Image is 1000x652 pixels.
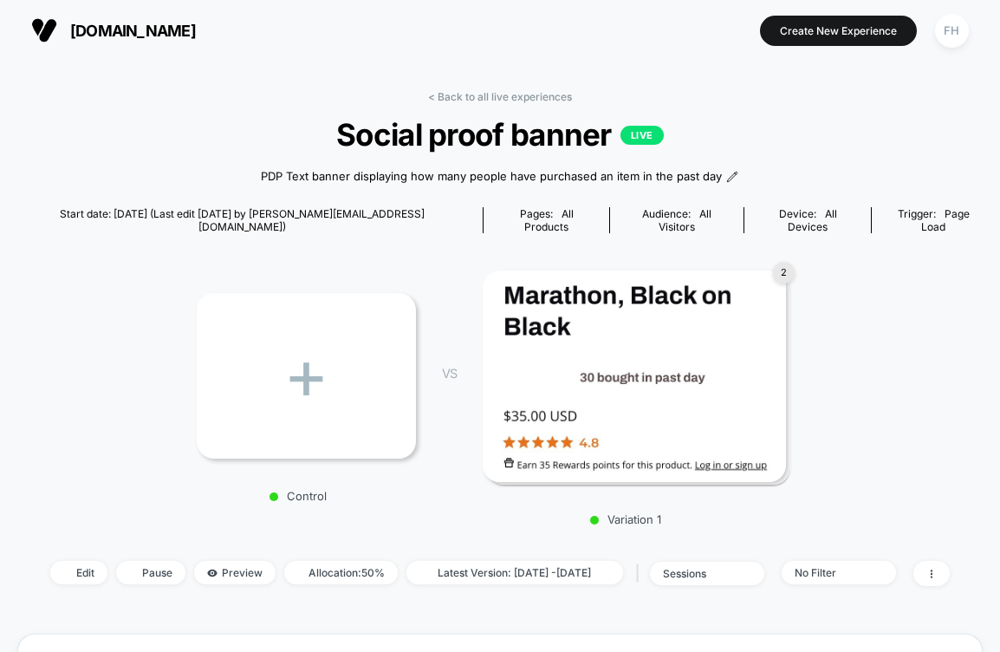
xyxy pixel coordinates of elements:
span: all devices [788,207,837,233]
span: Social proof banner [66,116,935,153]
span: Allocation: 50% [284,561,398,584]
a: < Back to all live experiences [428,90,572,103]
p: Control [188,489,407,503]
span: all products [524,207,574,233]
span: Latest Version: [DATE] - [DATE] [406,561,623,584]
span: Page Load [921,207,970,233]
span: Pause [116,561,185,584]
p: LIVE [620,126,664,145]
img: Variation 1 main [483,271,786,483]
button: [DOMAIN_NAME] [26,16,201,44]
span: PDP Text banner displaying how many people have purchased an item in the past day [261,168,722,186]
span: [DOMAIN_NAME] [70,22,196,40]
div: + [197,293,416,459]
p: Variation 1 [474,512,777,526]
button: Create New Experience [760,16,917,46]
div: No Filter [795,566,864,579]
span: | [632,561,650,586]
div: FH [935,14,969,48]
span: Preview [194,561,276,584]
span: All Visitors [659,207,711,233]
span: Edit [50,561,107,584]
div: Trigger: [885,207,983,233]
div: Audience: [623,207,731,233]
div: 2 [773,262,795,284]
span: VS [442,366,456,381]
span: Device: [744,207,870,233]
div: sessions [663,567,732,580]
span: Start date: [DATE] (Last edit [DATE] by [PERSON_NAME][EMAIL_ADDRESS][DOMAIN_NAME]) [17,207,467,233]
div: Pages: [497,207,596,233]
img: Visually logo [31,17,57,43]
button: FH [930,13,974,49]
